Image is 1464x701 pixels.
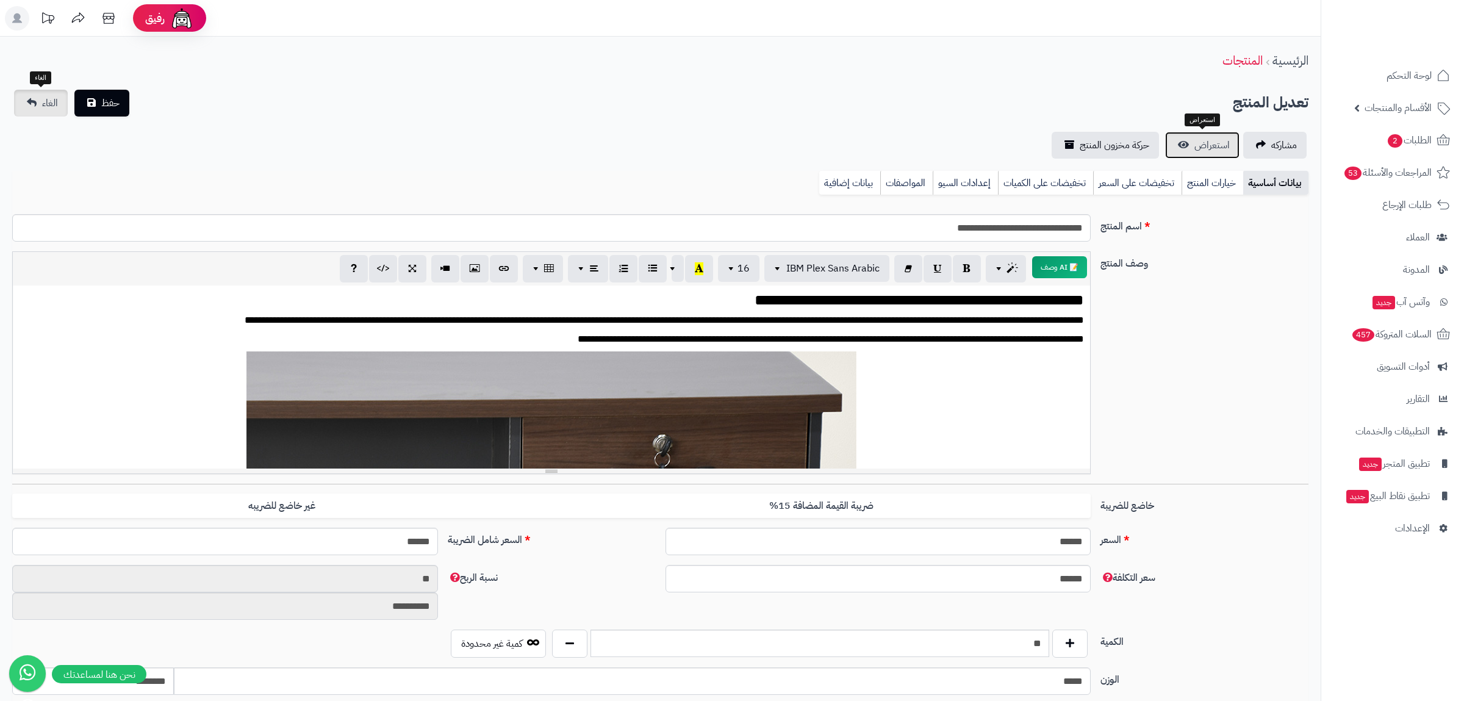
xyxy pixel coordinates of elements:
span: وآتس آب [1371,293,1430,311]
span: مشاركه [1271,138,1297,153]
div: استعراض [1185,113,1220,127]
span: رفيق [145,11,165,26]
span: التطبيقات والخدمات [1355,423,1430,440]
a: أدوات التسويق [1329,352,1457,381]
a: تخفيضات على الكميات [998,171,1093,195]
span: 2 [1388,134,1402,148]
a: الطلبات2 [1329,126,1457,155]
a: المنتجات [1222,51,1263,70]
span: العملاء [1406,229,1430,246]
button: 16 [718,255,759,282]
span: الطلبات [1387,132,1432,149]
span: جديد [1372,296,1395,309]
button: IBM Plex Sans Arabic [764,255,889,282]
a: تحديثات المنصة [32,6,63,34]
a: بيانات أساسية [1243,171,1308,195]
span: تطبيق نقاط البيع [1345,487,1430,505]
span: الإعدادات [1395,520,1430,537]
span: IBM Plex Sans Arabic [786,261,880,276]
span: 16 [737,261,750,276]
a: تطبيق نقاط البيعجديد [1329,481,1457,511]
span: 457 [1352,328,1374,342]
label: خاضع للضريبة [1096,494,1313,513]
a: وآتس آبجديد [1329,287,1457,317]
span: جديد [1346,490,1369,503]
h2: تعديل المنتج [1233,90,1308,115]
span: التقارير [1407,390,1430,408]
a: السلات المتروكة457 [1329,320,1457,349]
a: تطبيق المتجرجديد [1329,449,1457,478]
img: ai-face.png [170,6,194,31]
span: 53 [1344,167,1362,180]
a: التقارير [1329,384,1457,414]
a: الغاء [14,90,68,117]
a: خيارات المنتج [1182,171,1243,195]
a: العملاء [1329,223,1457,252]
label: اسم المنتج [1096,214,1313,234]
a: التطبيقات والخدمات [1329,417,1457,446]
div: الغاء [30,71,51,85]
a: حركة مخزون المنتج [1052,132,1159,159]
span: سعر التكلفة [1100,570,1155,585]
button: حفظ [74,90,129,117]
span: الغاء [42,96,58,110]
a: تخفيضات على السعر [1093,171,1182,195]
span: المراجعات والأسئلة [1343,164,1432,181]
span: الأقسام والمنتجات [1365,99,1432,117]
label: غير خاضع للضريبه [12,494,551,519]
a: لوحة التحكم [1329,61,1457,90]
a: المواصفات [880,171,933,195]
span: نسبة الربح [448,570,498,585]
span: السلات المتروكة [1351,326,1432,343]
label: الوزن [1096,667,1313,687]
span: طلبات الإرجاع [1382,196,1432,214]
label: الكمية [1096,630,1313,649]
a: الرئيسية [1272,51,1308,70]
span: جديد [1359,458,1382,471]
a: بيانات إضافية [819,171,880,195]
span: استعراض [1194,138,1230,153]
span: لوحة التحكم [1387,67,1432,84]
a: مشاركه [1243,132,1307,159]
button: 📝 AI وصف [1032,256,1087,278]
a: المراجعات والأسئلة53 [1329,158,1457,187]
span: حفظ [101,96,120,110]
a: إعدادات السيو [933,171,998,195]
a: المدونة [1329,255,1457,284]
a: استعراض [1165,132,1240,159]
a: طلبات الإرجاع [1329,190,1457,220]
label: السعر شامل الضريبة [443,528,661,547]
span: المدونة [1403,261,1430,278]
span: تطبيق المتجر [1358,455,1430,472]
label: وصف المنتج [1096,251,1313,271]
span: أدوات التسويق [1377,358,1430,375]
a: الإعدادات [1329,514,1457,543]
label: ضريبة القيمة المضافة 15% [551,494,1091,519]
label: السعر [1096,528,1313,547]
span: حركة مخزون المنتج [1080,138,1149,153]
